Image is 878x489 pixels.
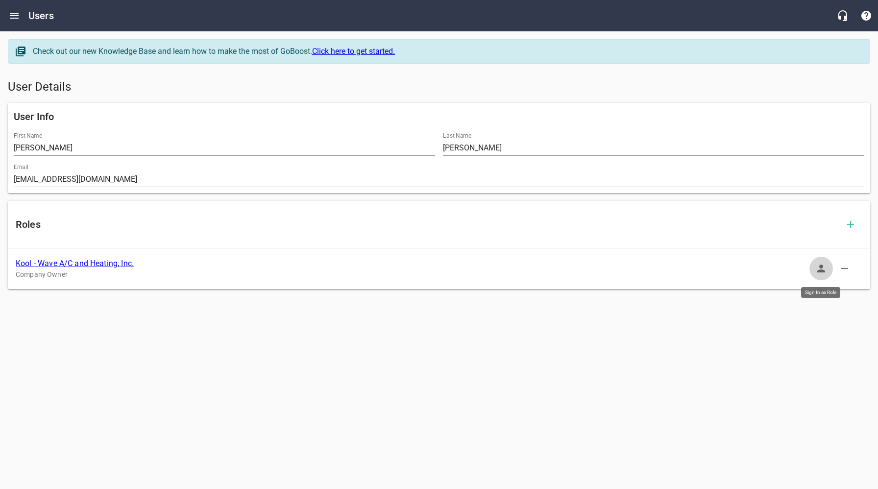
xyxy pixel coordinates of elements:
button: Add Role [839,213,862,236]
button: Delete Role [833,257,856,280]
label: First Name [14,133,42,139]
h6: Roles [16,217,839,232]
h5: User Details [8,79,870,95]
button: Support Portal [854,4,878,27]
label: Last Name [443,133,471,139]
p: Company Owner [16,269,847,280]
button: Open drawer [2,4,26,27]
a: Click here to get started. [312,47,395,56]
button: Live Chat [831,4,854,27]
h6: User Info [14,109,864,124]
label: Email [14,164,28,170]
h6: Users [28,8,54,24]
div: Check out our new Knowledge Base and learn how to make the most of GoBoost. [33,46,860,57]
a: Kool - Wave A/C and Heating, Inc. [16,259,134,268]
